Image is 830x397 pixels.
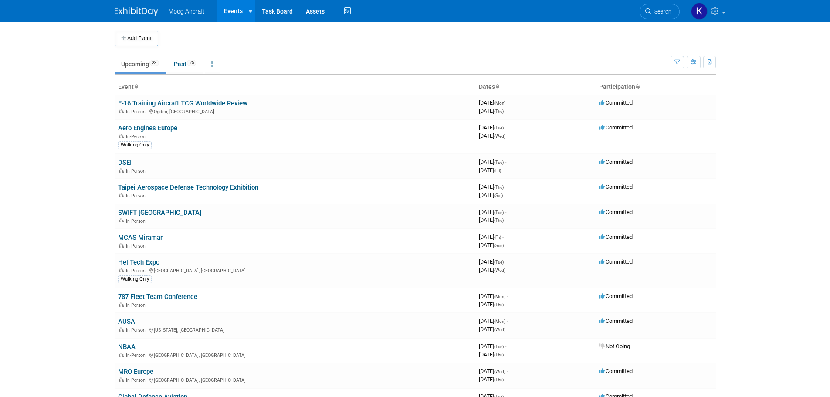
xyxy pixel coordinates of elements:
[479,167,501,173] span: [DATE]
[115,7,158,16] img: ExhibitDay
[115,56,166,72] a: Upcoming23
[495,83,499,90] a: Sort by Start Date
[599,318,633,324] span: Committed
[599,99,633,106] span: Committed
[118,159,132,166] a: DSEI
[169,8,204,15] span: Moog Aircraft
[119,134,124,138] img: In-Person Event
[599,209,633,215] span: Committed
[126,193,148,199] span: In-Person
[479,242,504,248] span: [DATE]
[507,293,508,299] span: -
[115,31,158,46] button: Add Event
[599,159,633,165] span: Committed
[599,183,633,190] span: Committed
[494,210,504,215] span: (Tue)
[118,376,472,383] div: [GEOGRAPHIC_DATA], [GEOGRAPHIC_DATA]
[479,301,504,308] span: [DATE]
[494,109,504,114] span: (Thu)
[494,193,503,198] span: (Sat)
[479,217,504,223] span: [DATE]
[494,294,505,299] span: (Mon)
[494,134,505,139] span: (Wed)
[505,209,506,215] span: -
[494,302,504,307] span: (Thu)
[494,243,504,248] span: (Sun)
[479,376,504,383] span: [DATE]
[126,268,148,274] span: In-Person
[479,159,506,165] span: [DATE]
[507,368,508,374] span: -
[479,108,504,114] span: [DATE]
[119,302,124,307] img: In-Person Event
[118,258,159,266] a: HeliTech Expo
[126,302,148,308] span: In-Person
[507,99,508,106] span: -
[691,3,708,20] img: Kelsey Blackley
[599,293,633,299] span: Committed
[118,318,135,326] a: AUSA
[599,124,633,131] span: Committed
[651,8,671,15] span: Search
[118,209,201,217] a: SWIFT [GEOGRAPHIC_DATA]
[118,124,177,132] a: Aero Engines Europe
[505,343,506,349] span: -
[494,377,504,382] span: (Thu)
[596,80,716,95] th: Participation
[479,209,506,215] span: [DATE]
[479,124,506,131] span: [DATE]
[149,60,159,66] span: 23
[494,319,505,324] span: (Mon)
[479,258,506,265] span: [DATE]
[599,258,633,265] span: Committed
[479,99,508,106] span: [DATE]
[494,160,504,165] span: (Tue)
[599,234,633,240] span: Committed
[479,326,505,333] span: [DATE]
[118,99,247,107] a: F-16 Training Aircraft TCG Worldwide Review
[494,168,501,173] span: (Fri)
[126,134,148,139] span: In-Person
[119,243,124,248] img: In-Person Event
[126,168,148,174] span: In-Person
[118,275,152,283] div: Walking Only
[119,327,124,332] img: In-Person Event
[505,159,506,165] span: -
[118,234,163,241] a: MCAS Miramar
[126,327,148,333] span: In-Person
[494,260,504,265] span: (Tue)
[118,183,258,191] a: Taipei Aerospace Defense Technology Exhibition
[126,377,148,383] span: In-Person
[167,56,203,72] a: Past25
[479,318,508,324] span: [DATE]
[119,109,124,113] img: In-Person Event
[494,126,504,130] span: (Tue)
[640,4,680,19] a: Search
[479,368,508,374] span: [DATE]
[115,80,475,95] th: Event
[494,327,505,332] span: (Wed)
[118,267,472,274] div: [GEOGRAPHIC_DATA], [GEOGRAPHIC_DATA]
[118,351,472,358] div: [GEOGRAPHIC_DATA], [GEOGRAPHIC_DATA]
[494,369,505,374] span: (Wed)
[479,183,506,190] span: [DATE]
[118,343,136,351] a: NBAA
[479,293,508,299] span: [DATE]
[126,243,148,249] span: In-Person
[494,185,504,190] span: (Thu)
[494,235,501,240] span: (Fri)
[118,368,153,376] a: MRO Europe
[505,258,506,265] span: -
[494,218,504,223] span: (Thu)
[118,293,197,301] a: 787 Fleet Team Conference
[118,141,152,149] div: Walking Only
[479,132,505,139] span: [DATE]
[502,234,504,240] span: -
[494,101,505,105] span: (Mon)
[118,108,472,115] div: Ogden, [GEOGRAPHIC_DATA]
[475,80,596,95] th: Dates
[507,318,508,324] span: -
[494,268,505,273] span: (Wed)
[126,353,148,358] span: In-Person
[119,218,124,223] img: In-Person Event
